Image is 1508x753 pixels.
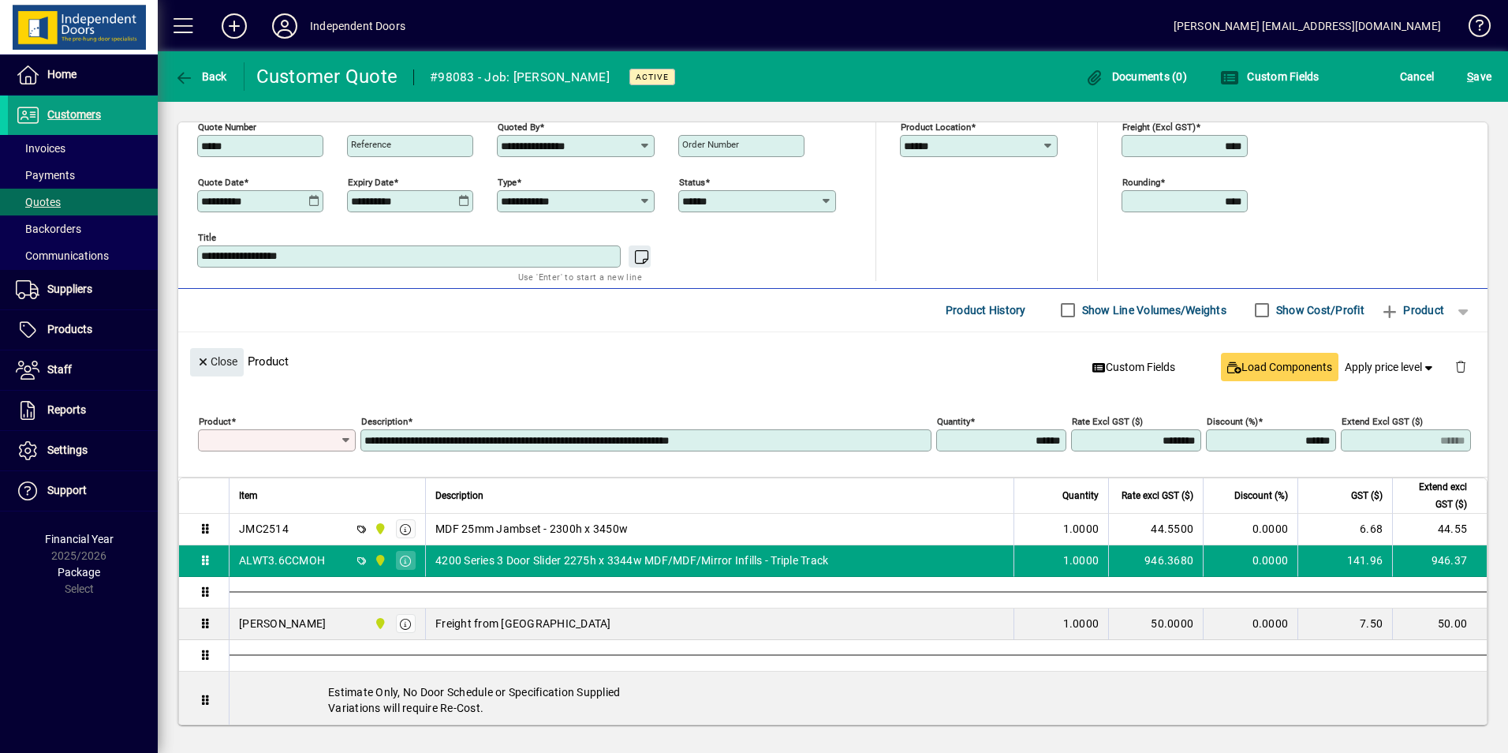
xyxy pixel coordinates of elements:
span: Description [435,487,483,504]
span: Quotes [16,196,61,208]
span: Rate excl GST ($) [1122,487,1193,504]
button: Documents (0) [1081,62,1191,91]
span: Backorders [16,223,81,235]
span: Timaru [370,552,388,569]
span: Apply price level [1345,359,1436,376]
app-page-header-button: Close [186,354,248,368]
span: Custom Fields [1092,359,1176,376]
button: Close [190,348,244,376]
span: Timaru [370,520,388,538]
span: Cancel [1400,64,1435,89]
td: 141.96 [1297,545,1392,577]
a: Suppliers [8,270,158,309]
a: Backorders [8,215,158,242]
span: S [1467,70,1473,83]
app-page-header-button: Back [158,62,244,91]
button: Apply price level [1338,353,1443,381]
a: Quotes [8,189,158,215]
button: Custom Fields [1216,62,1323,91]
label: Show Line Volumes/Weights [1079,302,1226,318]
span: Customers [47,108,101,121]
span: Invoices [16,142,65,155]
span: 4200 Series 3 Door Slider 2275h x 3344w MDF/MDF/Mirror Infills - Triple Track [435,553,828,568]
div: Product [178,332,1487,390]
td: 0.0000 [1203,609,1297,640]
span: Product [1380,298,1444,323]
button: Product [1372,296,1452,324]
button: Custom Fields [1086,353,1182,381]
div: #98083 - Job: [PERSON_NAME] [430,65,610,90]
span: Package [58,566,100,579]
mat-label: Product location [901,121,971,132]
mat-label: Extend excl GST ($) [1342,415,1423,426]
mat-label: Reference [351,139,391,150]
a: Communications [8,242,158,269]
a: Products [8,310,158,350]
a: Support [8,471,158,511]
mat-label: Quote number [198,121,256,132]
a: Invoices [8,135,158,162]
span: Settings [47,444,88,456]
mat-label: Type [498,176,517,187]
div: Customer Quote [256,64,398,89]
span: Discount (%) [1234,487,1288,504]
mat-label: Rounding [1122,176,1160,187]
span: Financial Year [45,533,114,545]
td: 44.55 [1392,514,1487,545]
button: Profile [259,12,310,40]
a: Home [8,55,158,95]
span: Support [47,484,87,496]
mat-label: Expiry date [348,176,394,187]
span: Reports [47,403,86,416]
span: Communications [16,249,109,262]
div: [PERSON_NAME] [EMAIL_ADDRESS][DOMAIN_NAME] [1174,13,1441,39]
span: Back [174,70,227,83]
td: 0.0000 [1203,545,1297,577]
span: Active [636,72,669,82]
div: [PERSON_NAME] [239,616,326,631]
span: Staff [47,363,72,376]
span: Suppliers [47,283,92,295]
div: 946.3680 [1118,553,1193,568]
button: Delete [1442,348,1480,386]
div: Estimate Only, No Door Schedule or Specification Supplied Variations will require Re-Cost. [230,672,1487,729]
a: Knowledge Base [1457,3,1488,54]
mat-label: Discount (%) [1207,415,1258,426]
mat-label: Quantity [937,415,970,426]
a: Settings [8,431,158,470]
div: ALWT3.6CCMOH [239,553,325,568]
span: Products [47,323,92,335]
span: Quantity [1062,487,1099,504]
button: Cancel [1396,62,1439,91]
span: 1.0000 [1063,553,1099,568]
span: Close [196,349,237,375]
a: Payments [8,162,158,189]
button: Load Components [1221,353,1338,381]
mat-label: Quoted by [498,121,539,132]
span: ave [1467,64,1491,89]
button: Product History [939,296,1032,324]
div: 50.0000 [1118,616,1193,631]
mat-label: Order number [682,139,739,150]
button: Back [170,62,231,91]
td: 7.50 [1297,609,1392,640]
span: 1.0000 [1063,521,1099,537]
td: 50.00 [1392,609,1487,640]
span: GST ($) [1351,487,1383,504]
span: Documents (0) [1084,70,1187,83]
a: Reports [8,391,158,430]
a: Staff [8,350,158,390]
mat-label: Title [198,231,216,242]
button: Save [1463,62,1495,91]
mat-label: Status [679,176,705,187]
button: Add [209,12,259,40]
mat-label: Quote date [198,176,244,187]
div: JMC2514 [239,521,289,537]
td: 946.37 [1392,545,1487,577]
td: 6.68 [1297,514,1392,545]
div: 44.5500 [1118,521,1193,537]
span: Payments [16,169,75,182]
span: Item [239,487,258,504]
span: Extend excl GST ($) [1402,478,1467,513]
div: Independent Doors [310,13,405,39]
